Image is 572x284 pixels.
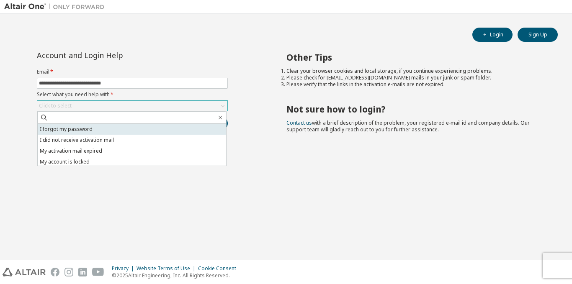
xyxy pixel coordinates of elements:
div: Click to select [39,102,72,109]
img: facebook.svg [51,268,59,276]
button: Login [472,28,513,42]
div: Click to select [37,101,227,111]
a: Contact us [286,119,312,126]
li: Please verify that the links in the activation e-mails are not expired. [286,81,543,88]
img: youtube.svg [92,268,104,276]
label: Select what you need help with [37,91,228,98]
span: with a brief description of the problem, your registered e-mail id and company details. Our suppo... [286,119,530,133]
div: Account and Login Help [37,52,190,59]
button: Sign Up [518,28,558,42]
img: linkedin.svg [78,268,87,276]
p: © 2025 Altair Engineering, Inc. All Rights Reserved. [112,272,241,279]
img: altair_logo.svg [3,268,46,276]
img: Altair One [4,3,109,11]
li: Please check for [EMAIL_ADDRESS][DOMAIN_NAME] mails in your junk or spam folder. [286,74,543,81]
img: instagram.svg [64,268,73,276]
label: Email [37,69,228,75]
div: Privacy [112,265,137,272]
h2: Other Tips [286,52,543,63]
div: Website Terms of Use [137,265,198,272]
li: Clear your browser cookies and local storage, if you continue experiencing problems. [286,68,543,74]
h2: Not sure how to login? [286,104,543,115]
div: Cookie Consent [198,265,241,272]
li: I forgot my password [38,124,226,135]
